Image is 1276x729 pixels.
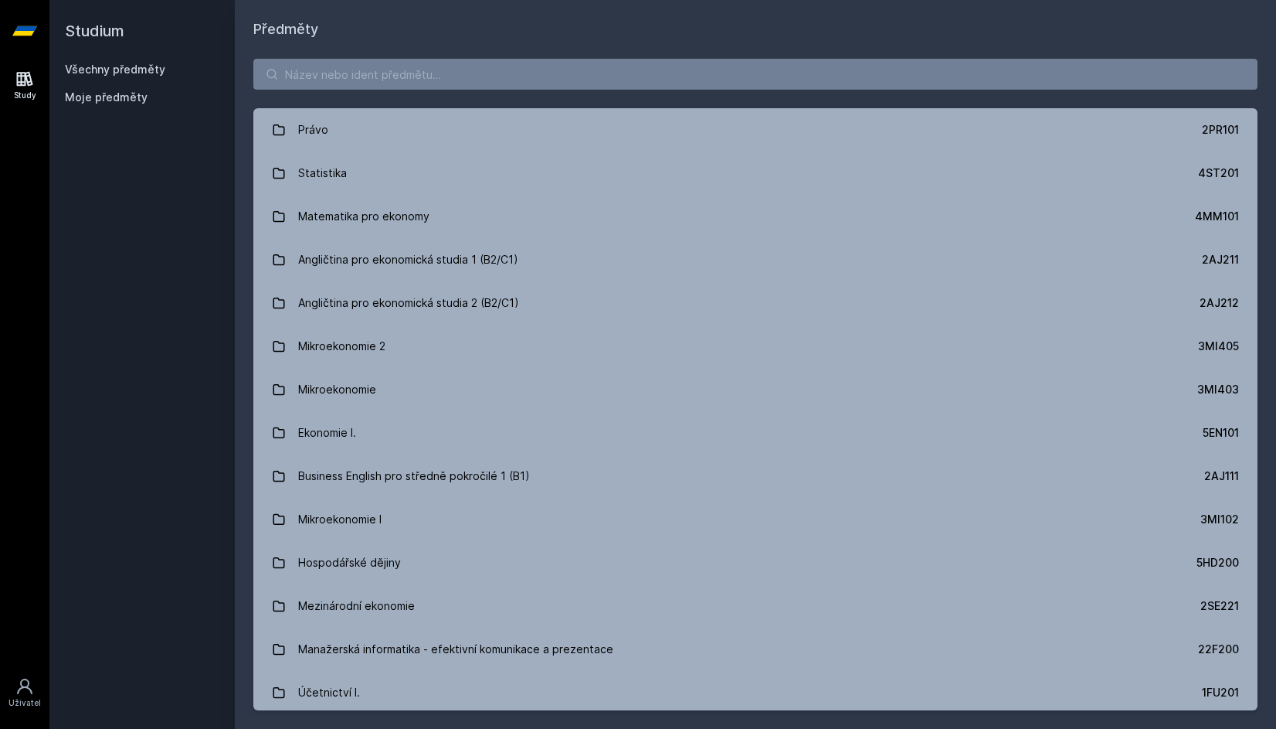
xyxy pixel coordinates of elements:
div: Hospodářské dějiny [298,547,401,578]
a: Mikroekonomie 2 3MI405 [253,325,1257,368]
div: 4MM101 [1195,209,1239,224]
a: Matematika pro ekonomy 4MM101 [253,195,1257,238]
div: Angličtina pro ekonomická studia 1 (B2/C1) [298,244,518,275]
div: Matematika pro ekonomy [298,201,429,232]
div: Mikroekonomie 2 [298,331,385,362]
div: Mikroekonomie [298,374,376,405]
a: Statistika 4ST201 [253,152,1257,195]
a: Business English pro středně pokročilé 1 (B1) 2AJ111 [253,455,1257,498]
a: Hospodářské dějiny 5HD200 [253,541,1257,584]
input: Název nebo ident předmětu… [253,59,1257,90]
div: Statistika [298,158,347,189]
div: 2AJ111 [1204,468,1239,484]
div: Mikroekonomie I [298,504,382,535]
div: Business English pro středně pokročilé 1 (B1) [298,461,530,492]
a: Ekonomie I. 5EN101 [253,411,1257,455]
h1: Předměty [253,19,1257,40]
div: Mezinárodní ekonomie [298,591,415,622]
div: Uživatel [8,697,41,709]
a: Angličtina pro ekonomická studia 1 (B2/C1) 2AJ211 [253,238,1257,281]
div: Angličtina pro ekonomická studia 2 (B2/C1) [298,288,519,319]
a: Mezinárodní ekonomie 2SE221 [253,584,1257,628]
div: Study [14,90,36,101]
div: 2PR101 [1202,122,1239,138]
div: 3MI102 [1200,512,1239,527]
div: 2SE221 [1200,598,1239,614]
div: Manažerská informatika - efektivní komunikace a prezentace [298,634,613,665]
a: Účetnictví I. 1FU201 [253,671,1257,714]
a: Manažerská informatika - efektivní komunikace a prezentace 22F200 [253,628,1257,671]
a: Právo 2PR101 [253,108,1257,152]
div: 5HD200 [1196,555,1239,571]
div: 5EN101 [1203,425,1239,441]
div: 1FU201 [1202,685,1239,700]
div: 4ST201 [1198,165,1239,181]
a: Mikroekonomie 3MI403 [253,368,1257,411]
a: Všechny předměty [65,63,165,76]
div: 3MI405 [1198,339,1239,354]
div: 22F200 [1198,642,1239,657]
div: 2AJ211 [1202,252,1239,267]
a: Study [3,62,46,109]
a: Uživatel [3,669,46,717]
a: Angličtina pro ekonomická studia 2 (B2/C1) 2AJ212 [253,281,1257,325]
div: Právo [298,114,328,145]
div: 3MI403 [1197,382,1239,397]
div: Ekonomie I. [298,417,356,448]
a: Mikroekonomie I 3MI102 [253,498,1257,541]
span: Moje předměty [65,90,148,105]
div: 2AJ212 [1200,295,1239,311]
div: Účetnictví I. [298,677,360,708]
